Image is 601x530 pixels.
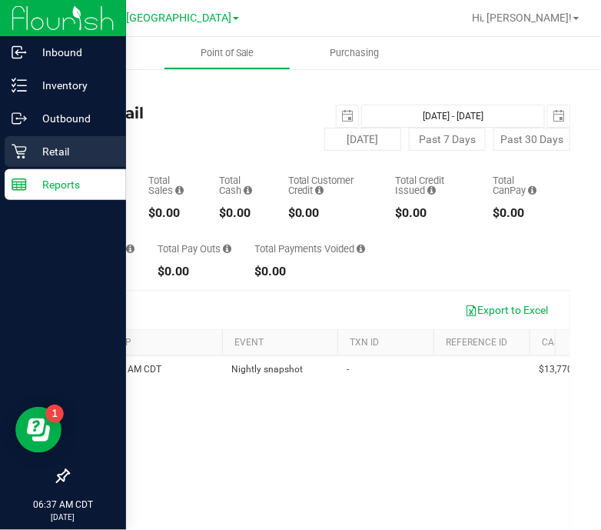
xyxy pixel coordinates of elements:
button: [DATE] [324,128,401,151]
a: Event [234,337,264,348]
div: Total Customer Credit [288,175,373,195]
i: Sum of all voided payment transaction amounts (excluding tips and transaction fees) within the da... [357,244,365,254]
i: Sum of all cash pay-outs removed from the till within the date range. [223,244,231,254]
a: REFERENCE ID [446,337,507,348]
span: Point of Sale [180,46,275,60]
i: Sum of all successful, non-voided payment transaction amounts (excluding tips and transaction fee... [175,185,184,195]
i: Sum of all successful refund transaction amounts from purchase returns resulting in account credi... [427,185,436,195]
span: Hi, [PERSON_NAME]! [472,12,572,24]
a: Purchasing [291,37,417,69]
div: $0.00 [219,207,265,219]
div: $0.00 [493,207,547,219]
span: - [347,362,349,377]
iframe: Resource center unread badge [45,405,64,423]
a: Cash [542,337,566,348]
p: Inventory [27,76,119,95]
p: Inbound [27,43,119,62]
div: $0.00 [158,265,231,278]
span: $13,770.35 [539,362,586,377]
h4: Till Detail [68,105,319,122]
a: TXN ID [350,337,379,348]
button: Export to Excel [455,297,558,323]
div: $0.00 [148,207,196,219]
div: Total Payments Voided [254,244,365,254]
div: $0.00 [288,207,373,219]
button: Past 30 Days [493,128,570,151]
i: Sum of all successful, non-voided payment transaction amounts using CanPay (as well as manual Can... [528,185,536,195]
span: select [548,105,569,127]
i: Sum of all successful, non-voided cash payment transaction amounts (excluding tips and transactio... [244,185,252,195]
inline-svg: Retail [12,144,27,159]
div: Total Credit Issued [395,175,470,195]
span: Nightly snapshot [231,362,303,377]
a: Point of Sale [164,37,291,69]
div: Total Sales [148,175,196,195]
p: [DATE] [7,512,119,523]
div: $0.00 [395,207,470,219]
div: $0.00 [254,265,365,278]
div: Total Cash [219,175,265,195]
span: Purchasing [309,46,400,60]
div: Total CanPay [493,175,547,195]
p: 06:37 AM CDT [7,498,119,512]
iframe: Resource center [15,407,61,453]
inline-svg: Inbound [12,45,27,60]
i: Sum of all successful, non-voided payment transaction amounts using account credit as the payment... [316,185,324,195]
i: Sum of all cash pay-ins added to the till within the date range. [126,244,134,254]
p: Outbound [27,109,119,128]
inline-svg: Outbound [12,111,27,126]
div: Total Pay Outs [158,244,231,254]
p: Reports [27,175,119,194]
p: Retail [27,142,119,161]
inline-svg: Reports [12,177,27,192]
span: TX Austin [GEOGRAPHIC_DATA] [75,12,231,25]
inline-svg: Inventory [12,78,27,93]
span: select [337,105,358,127]
button: Past 7 Days [409,128,486,151]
